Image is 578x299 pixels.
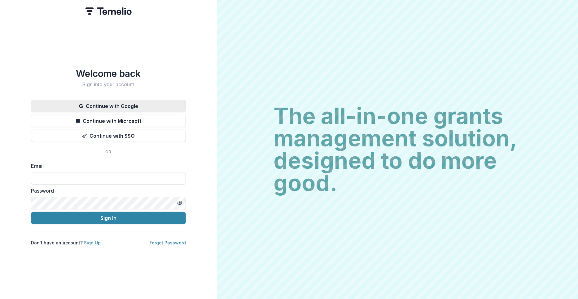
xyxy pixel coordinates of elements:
a: Sign Up [84,240,101,245]
h1: Welcome back [31,68,186,79]
button: Continue with Google [31,100,186,112]
img: Temelio [85,7,132,15]
p: Don't have an account? [31,239,101,246]
button: Sign In [31,212,186,224]
button: Continue with SSO [31,130,186,142]
label: Email [31,162,182,170]
button: Continue with Microsoft [31,115,186,127]
a: Forgot Password [150,240,186,245]
label: Password [31,187,182,194]
button: Toggle password visibility [175,198,185,208]
h2: Sign into your account [31,82,186,87]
